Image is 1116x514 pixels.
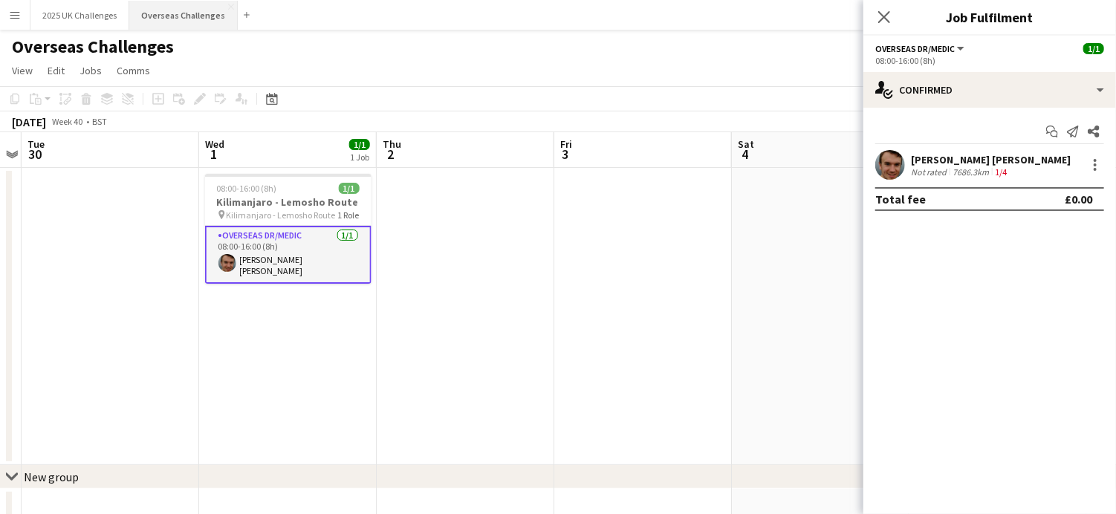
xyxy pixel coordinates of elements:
h3: Job Fulfilment [863,7,1116,27]
span: 1 Role [338,209,360,221]
span: Tue [27,137,45,151]
span: Wed [205,137,224,151]
app-skills-label: 1/4 [995,166,1007,178]
a: Edit [42,61,71,80]
span: Edit [48,64,65,77]
span: Kilimanjaro - Lemosho Route [227,209,336,221]
div: [PERSON_NAME] [PERSON_NAME] [911,153,1071,166]
span: 3 [558,146,572,163]
div: 7686.3km [950,166,992,178]
app-job-card: 08:00-16:00 (8h)1/1Kilimanjaro - Lemosho Route Kilimanjaro - Lemosho Route1 RoleOverseas Dr/Medic... [205,174,372,284]
button: Overseas Dr/Medic [875,43,967,54]
span: Jobs [80,64,102,77]
span: 1/1 [1083,43,1104,54]
span: 1/1 [339,183,360,194]
button: 2025 UK Challenges [30,1,129,30]
a: View [6,61,39,80]
div: £0.00 [1065,192,1092,206]
div: New group [24,469,79,484]
span: Thu [383,137,401,151]
div: Not rated [911,166,950,178]
h1: Overseas Challenges [12,36,174,58]
span: Overseas Dr/Medic [875,43,955,54]
h3: Kilimanjaro - Lemosho Route [205,195,372,209]
span: Week 40 [49,116,86,127]
div: [DATE] [12,114,46,129]
span: Fri [560,137,572,151]
span: Sat [738,137,754,151]
div: Total fee [875,192,926,206]
button: Overseas Challenges [129,1,238,30]
span: 1 [203,146,224,163]
span: 30 [25,146,45,163]
a: Jobs [74,61,108,80]
span: View [12,64,33,77]
app-card-role: Overseas Dr/Medic1/108:00-16:00 (8h)[PERSON_NAME] [PERSON_NAME] [205,226,372,284]
div: 1 Job [350,152,369,163]
div: BST [92,116,107,127]
div: 08:00-16:00 (8h) [875,55,1104,66]
span: 4 [736,146,754,163]
span: 2 [380,146,401,163]
span: 1/1 [349,139,370,150]
a: Comms [111,61,156,80]
span: Comms [117,64,150,77]
div: Confirmed [863,72,1116,108]
span: 08:00-16:00 (8h) [217,183,277,194]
